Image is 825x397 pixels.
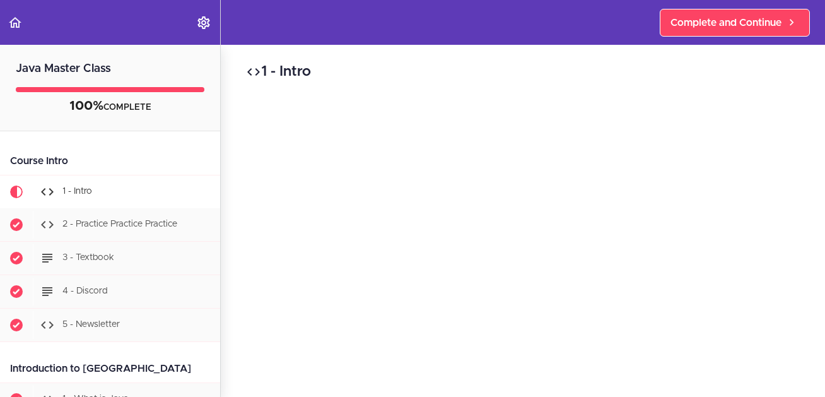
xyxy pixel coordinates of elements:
div: COMPLETE [16,98,204,115]
svg: Settings Menu [196,15,211,30]
span: Complete and Continue [670,15,781,30]
span: 2 - Practice Practice Practice [62,220,177,228]
h2: 1 - Intro [246,61,800,83]
span: 3 - Textbook [62,253,114,262]
a: Complete and Continue [660,9,810,37]
svg: Back to course curriculum [8,15,23,30]
span: 1 - Intro [62,187,92,196]
span: 4 - Discord [62,287,107,295]
span: 5 - Newsletter [62,320,120,329]
span: 100% [69,100,103,112]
